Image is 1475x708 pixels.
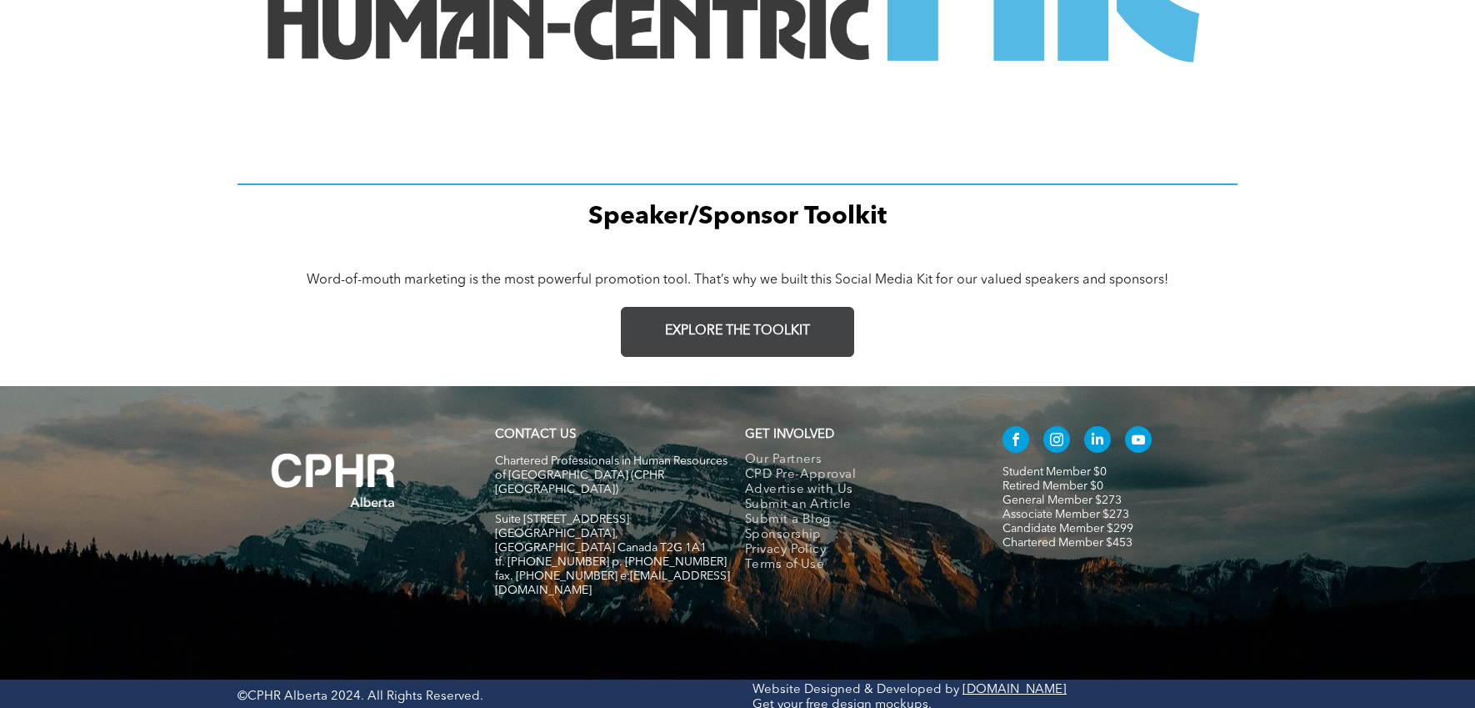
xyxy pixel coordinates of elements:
[745,453,967,468] a: Our Partners
[1002,537,1132,549] a: Chartered Member $453
[495,455,727,495] span: Chartered Professionals in Human Resources of [GEOGRAPHIC_DATA] (CPHR [GEOGRAPHIC_DATA])
[1084,426,1111,457] a: linkedin
[588,204,887,229] span: Speaker/Sponsor Toolkit
[1043,426,1070,457] a: instagram
[1002,426,1029,457] a: facebook
[745,528,967,543] a: Sponsorship
[1002,466,1107,478] a: Student Member $0
[745,513,967,528] a: Submit a Blog
[745,498,967,513] a: Submit an Article
[1002,509,1129,520] a: Associate Member $273
[1002,523,1133,535] a: Candidate Member $299
[962,684,1067,696] a: [DOMAIN_NAME]
[495,429,576,441] a: CONTACT US
[495,528,707,554] span: [GEOGRAPHIC_DATA], [GEOGRAPHIC_DATA] Canada T2G 1A1
[745,543,967,558] a: Privacy Policy
[1125,426,1152,457] a: youtube
[237,690,483,703] span: ©CPHR Alberta 2024. All Rights Reserved.
[745,483,967,498] a: Advertise with Us
[495,514,629,525] span: Suite [STREET_ADDRESS]
[745,558,967,573] a: Terms of Use
[752,684,959,696] a: Website Designed & Developed by
[745,468,967,483] a: CPD Pre-Approval
[237,419,429,541] img: A white background with a few lines on it
[745,429,834,441] span: GET INVOLVED
[665,324,810,339] span: EXPLORE THE TOOLKIT
[1002,480,1103,492] a: Retired Member $0
[307,274,1168,287] span: Word-of-mouth marketing is the most powerful promotion tool. That’s why we built this Social Medi...
[495,570,730,596] span: fax. [PHONE_NUMBER] e:[EMAIL_ADDRESS][DOMAIN_NAME]
[621,307,854,357] a: EXPLORE THE TOOLKIT
[1002,495,1122,506] a: General Member $273
[495,556,727,568] span: tf. [PHONE_NUMBER] p. [PHONE_NUMBER]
